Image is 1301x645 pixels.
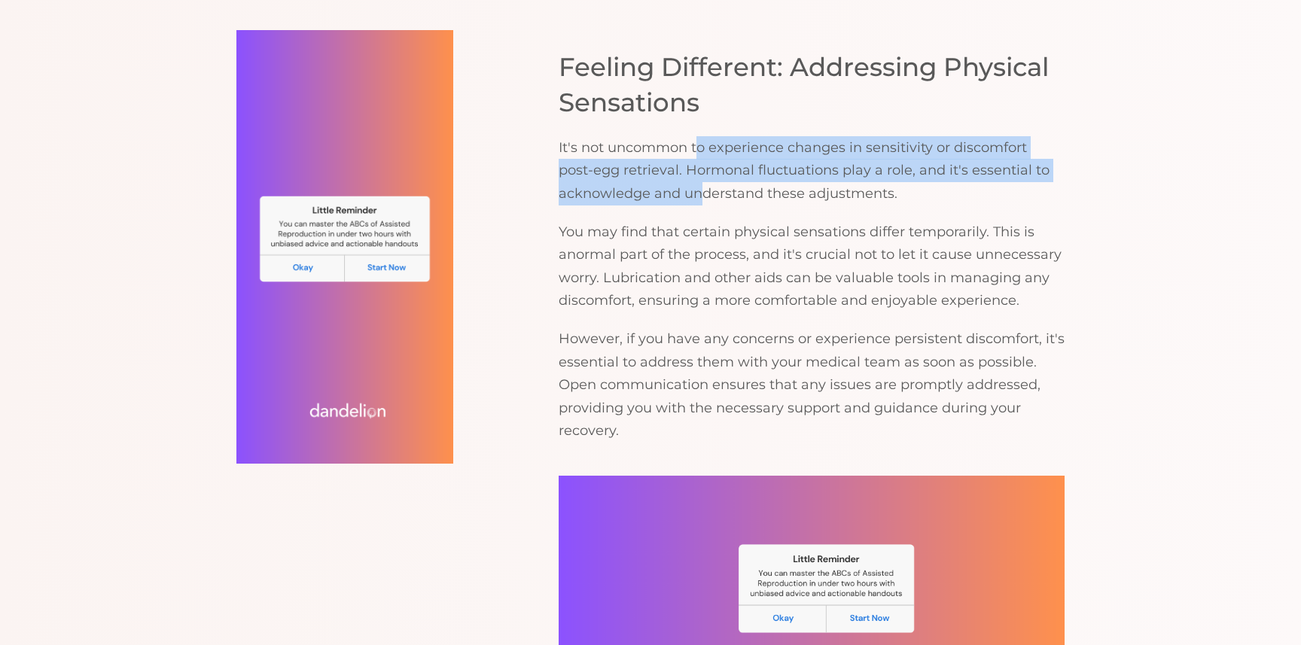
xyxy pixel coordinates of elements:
p: It's not uncommon to experience changes in sensitivity or discomfort post-egg retrieval. Hormonal... [559,136,1065,205]
h2: Feeling Different: Addressing Physical Sensations [559,50,1065,121]
img: dandelion-assisted-reproduction-reminder [236,30,453,464]
p: However, if you have any concerns or experience persistent discomfort, it's essential to address ... [559,327,1065,443]
p: You may find that certain physical sensations differ temporarily. This is anormal part of the pro... [559,221,1065,312]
